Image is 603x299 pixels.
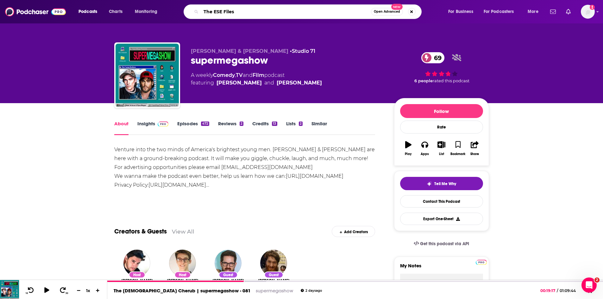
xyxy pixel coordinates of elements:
[191,72,322,87] div: A weekly podcast
[158,121,169,127] img: Podchaser Pro
[400,121,483,134] div: Rate
[167,278,198,283] span: [PERSON_NAME]
[414,78,433,83] span: 6 people
[301,289,322,292] div: 2 days ago
[433,78,469,83] span: rated this podcast
[169,250,196,277] img: Matt Watson
[286,173,343,179] a: [URL][DOMAIN_NAME]
[476,259,487,265] a: Pro website
[260,250,287,277] img: Nathan Yaffe
[581,5,595,19] button: Show profile menu
[391,4,403,10] span: New
[427,181,432,186] img: tell me why sparkle
[123,250,150,277] img: Ryan Magee
[400,104,483,118] button: Follow
[434,181,456,186] span: Tell Me Why
[299,121,303,126] div: 2
[258,278,290,283] a: Nathan Yaffe
[79,7,97,16] span: Podcasts
[190,4,428,19] div: Search podcasts, credits, & more...
[428,52,445,63] span: 69
[439,152,444,156] div: List
[219,271,238,278] div: Guest
[563,6,573,17] a: Show notifications dropdown
[121,278,153,283] a: Ryan Magee
[253,72,264,78] a: Film
[24,287,36,295] button: 10
[540,288,557,293] span: 00:19:17
[105,7,126,17] a: Charts
[129,271,145,278] div: Host
[433,137,449,160] button: List
[201,7,371,17] input: Search podcasts, credits, & more...
[470,152,479,156] div: Share
[290,48,315,54] span: •
[191,48,288,54] span: [PERSON_NAME] & [PERSON_NAME]
[213,72,235,78] a: Comedy
[466,137,483,160] button: Share
[114,121,129,135] a: About
[135,7,157,16] span: Monitoring
[121,278,153,283] span: [PERSON_NAME]
[258,278,290,283] span: [PERSON_NAME]
[417,137,433,160] button: Apps
[201,121,209,126] div: 472
[57,287,69,295] button: 30
[420,241,469,246] span: Get this podcast via API
[167,278,198,283] a: Matt Watson
[484,7,514,16] span: For Podcasters
[177,121,209,135] a: Episodes472
[212,278,244,283] span: [PERSON_NAME]
[400,177,483,190] button: tell me why sparkleTell Me Why
[450,152,465,156] div: Bookmark
[74,7,105,17] button: open menu
[409,236,474,252] a: Get this podcast via API
[114,288,251,294] a: The [DEMOGRAPHIC_DATA] Cherub | supermegashow - 081
[476,260,487,265] img: Podchaser Pro
[400,195,483,208] a: Contact This Podcast
[26,292,28,295] span: 10
[400,263,483,274] label: My Notes
[137,121,169,135] a: InsightsPodchaser Pro
[581,5,595,19] img: User Profile
[405,152,411,156] div: Play
[444,7,481,17] button: open menu
[272,121,277,126] div: 13
[212,278,244,283] a: Ian Hecox
[292,48,315,54] a: Studio 71
[400,137,417,160] button: Play
[558,288,582,293] span: 01:09:44
[83,288,94,293] div: 1 x
[581,5,595,19] span: Logged in as WesBurdett
[448,7,473,16] span: For Business
[394,48,489,87] div: 69 6 peoplerated this podcast
[264,79,274,87] span: and
[371,8,403,16] button: Open AdvancedNew
[557,288,558,293] span: /
[5,6,66,18] img: Podchaser - Follow, Share and Rate Podcasts
[148,182,209,188] a: [URL][DOMAIN_NAME]…
[215,250,242,277] a: Ian Hecox
[590,5,595,10] svg: Add a profile image
[109,7,122,16] span: Charts
[236,72,243,78] a: TV
[114,227,167,235] a: Creators & Guests
[235,72,236,78] span: ,
[277,79,322,87] a: Ryan Magee
[332,226,375,237] div: Add Creators
[286,121,303,135] a: Lists2
[523,7,546,17] button: open menu
[252,121,277,135] a: Credits13
[172,228,194,235] a: View All
[264,271,283,278] div: Guest
[581,277,597,293] iframe: Intercom live chat
[240,121,243,126] div: 2
[191,79,322,87] span: featuring
[218,121,243,135] a: Reviews2
[116,44,179,107] img: supermegashow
